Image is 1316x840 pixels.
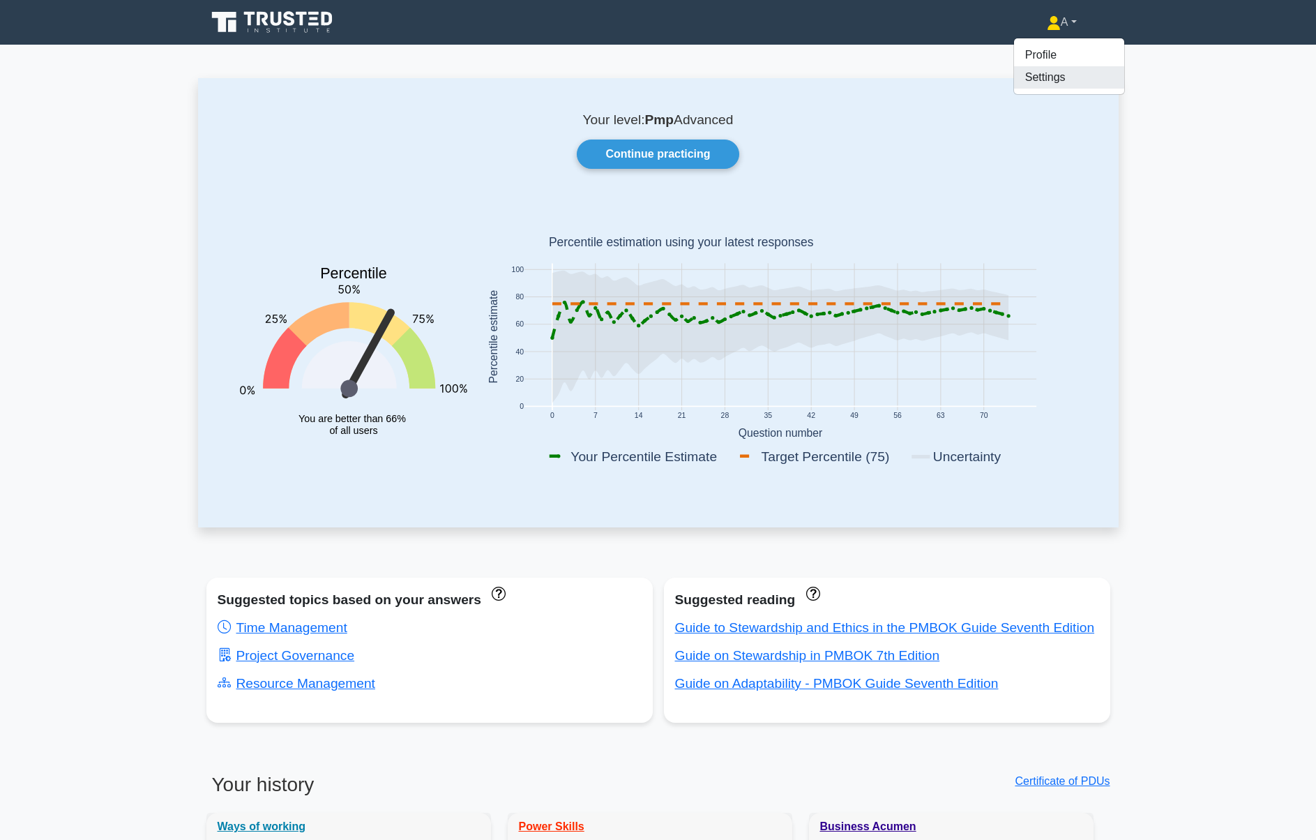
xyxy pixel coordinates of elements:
[550,412,554,420] text: 0
[1015,775,1110,787] a: Certificate of PDUs
[979,412,988,420] text: 70
[1013,8,1110,36] a: A
[675,589,1099,611] div: Suggested reading
[488,585,506,600] a: These topics have been answered less than 50% correct. Topics disapear when you answer questions ...
[218,589,642,611] div: Suggested topics based on your answers
[515,348,524,356] text: 40
[1014,66,1124,89] a: Settings
[720,412,729,420] text: 28
[515,321,524,329] text: 60
[298,413,406,424] tspan: You are better than 66%
[487,290,499,384] text: Percentile estimate
[820,820,916,832] a: Business Acumen
[675,676,999,691] a: Guide on Adaptability - PMBOK Guide Seventh Edition
[515,375,524,383] text: 20
[548,236,813,250] text: Percentile estimation using your latest responses
[1014,44,1124,66] a: Profile
[206,773,650,808] h3: Your history
[738,427,822,439] text: Question number
[519,820,584,832] a: Power Skills
[218,820,306,832] a: Ways of working
[218,648,355,663] a: Project Governance
[634,412,642,420] text: 14
[511,266,524,273] text: 100
[232,112,1085,128] p: Your level: Advanced
[675,620,1095,635] a: Guide to Stewardship and Ethics in the PMBOK Guide Seventh Edition
[515,294,524,301] text: 80
[764,412,772,420] text: 35
[675,648,940,663] a: Guide on Stewardship in PMBOK 7th Edition
[802,585,819,600] a: These concepts have been answered less than 50% correct. The guides disapear when you answer ques...
[850,412,859,420] text: 49
[320,266,387,283] text: Percentile
[520,403,524,411] text: 0
[937,412,945,420] text: 63
[329,425,377,436] tspan: of all users
[644,112,674,127] b: Pmp
[593,412,597,420] text: 7
[677,412,686,420] text: 21
[807,412,815,420] text: 42
[218,676,375,691] a: Resource Management
[893,412,902,420] text: 56
[218,620,347,635] a: Time Management
[1013,38,1125,95] ul: A
[577,140,739,169] a: Continue practicing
